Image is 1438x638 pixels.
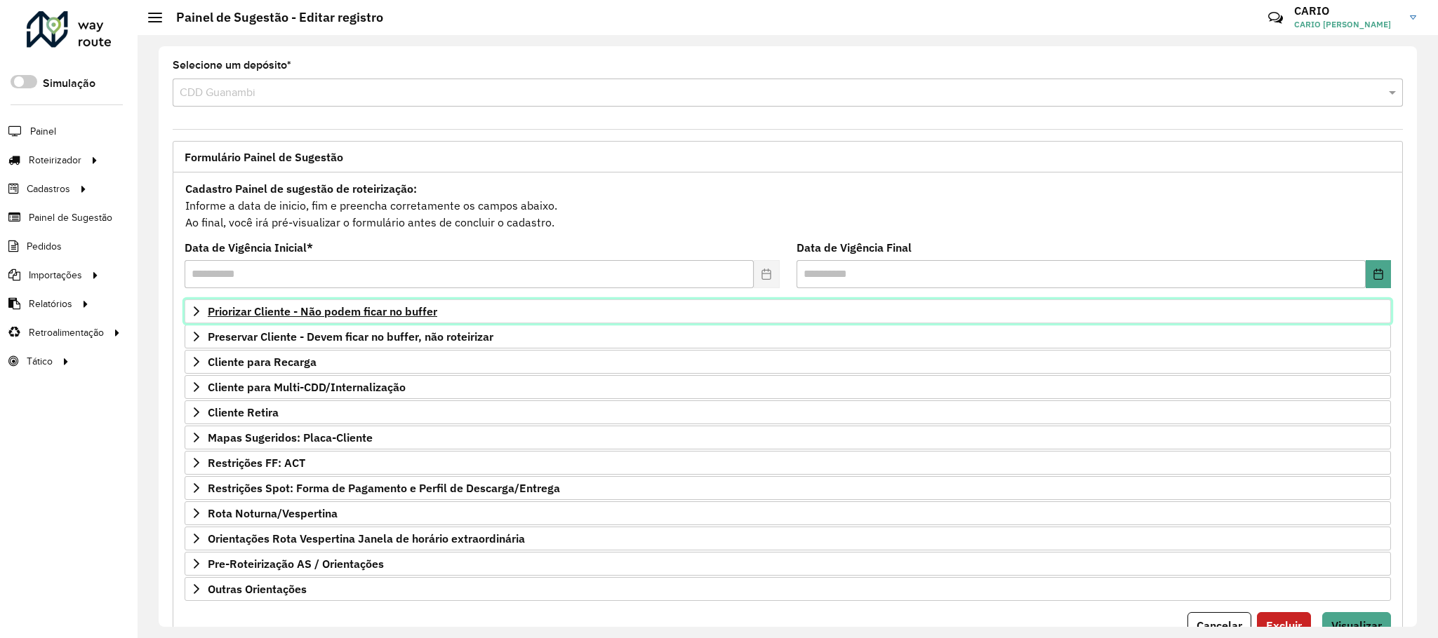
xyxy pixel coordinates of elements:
span: Orientações Rota Vespertina Janela de horário extraordinária [208,533,525,544]
a: Mapas Sugeridos: Placa-Cliente [185,426,1391,449]
label: Simulação [43,75,95,92]
a: Cliente Retira [185,400,1391,424]
span: Pre-Roteirização AS / Orientações [208,558,384,569]
span: Cliente para Multi-CDD/Internalização [208,381,406,393]
a: Outras Orientações [185,577,1391,601]
span: Restrições Spot: Forma de Pagamento e Perfil de Descarga/Entrega [208,482,560,494]
a: Pre-Roteirização AS / Orientações [185,552,1391,576]
a: Priorizar Cliente - Não podem ficar no buffer [185,299,1391,323]
span: Pedidos [27,239,62,254]
span: Preservar Cliente - Devem ficar no buffer, não roteirizar [208,331,493,342]
span: Formulário Painel de Sugestão [185,151,343,163]
label: Data de Vigência Final [797,239,912,256]
span: Importações [29,268,82,283]
div: Informe a data de inicio, fim e preencha corretamente os campos abaixo. Ao final, você irá pré-vi... [185,179,1391,231]
strong: Cadastro Painel de sugestão de roteirização: [185,182,417,196]
span: Cadastros [27,182,70,196]
h2: Painel de Sugestão - Editar registro [162,10,383,25]
span: Cliente Retira [208,407,279,418]
span: Cliente para Recarga [208,356,317,367]
span: Cancelar [1197,618,1242,632]
label: Data de Vigência Inicial [185,239,313,256]
span: Painel de Sugestão [29,210,112,225]
a: Cliente para Recarga [185,350,1391,374]
span: Retroalimentação [29,325,104,340]
a: Preservar Cliente - Devem ficar no buffer, não roteirizar [185,325,1391,348]
a: Restrições Spot: Forma de Pagamento e Perfil de Descarga/Entrega [185,476,1391,500]
label: Selecione um depósito [173,57,291,74]
span: CARIO [PERSON_NAME] [1294,18,1399,31]
button: Choose Date [1366,260,1391,288]
a: Orientações Rota Vespertina Janela de horário extraordinária [185,527,1391,550]
span: Excluir [1266,618,1302,632]
span: Visualizar [1331,618,1382,632]
span: Tático [27,354,53,369]
span: Painel [30,124,56,139]
span: Mapas Sugeridos: Placa-Cliente [208,432,373,443]
a: Cliente para Multi-CDD/Internalização [185,375,1391,399]
span: Roteirizador [29,153,81,168]
span: Relatórios [29,297,72,311]
a: Contato Rápido [1260,3,1291,33]
span: Priorizar Cliente - Não podem ficar no buffer [208,306,437,317]
h3: CARIO [1294,4,1399,18]
span: Restrições FF: ACT [208,457,305,468]
a: Restrições FF: ACT [185,451,1391,475]
span: Rota Noturna/Vespertina [208,508,338,519]
span: Outras Orientações [208,583,307,595]
a: Rota Noturna/Vespertina [185,501,1391,525]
